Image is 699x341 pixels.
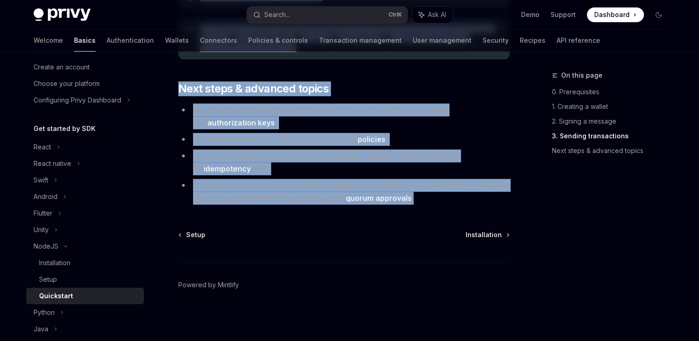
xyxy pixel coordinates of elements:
a: idempotency [204,164,251,174]
a: Support [551,10,576,19]
a: Choose your platform [26,75,144,92]
div: Installation [39,257,70,268]
div: Swift [34,175,48,186]
li: For an additional layer of security, you can choose to sign your requests with . [178,103,510,129]
a: User management [413,29,472,51]
a: Wallets [165,29,189,51]
div: Search... [264,9,290,20]
img: dark logo [34,8,91,21]
a: Authentication [107,29,154,51]
div: Flutter [34,208,52,219]
a: Connectors [200,29,237,51]
a: Transaction management [319,29,402,51]
button: Ask AI [412,6,453,23]
a: Quickstart [26,288,144,304]
h5: Get started by SDK [34,123,96,134]
a: 3. Sending transactions [552,129,673,143]
li: To restrict what wallets can do, you can set up . [178,133,510,146]
span: On this page [561,70,602,81]
a: Next steps & advanced topics [552,143,673,158]
a: Demo [521,10,540,19]
div: Configuring Privy Dashboard [34,95,121,106]
a: Security [483,29,509,51]
span: Ask AI [428,10,446,19]
div: Android [34,191,57,202]
a: Installation [466,230,509,239]
span: Setup [186,230,205,239]
div: Quickstart [39,290,73,301]
a: Policies & controls [248,29,308,51]
a: Powered by Mintlify [178,280,239,290]
a: Recipes [520,29,546,51]
span: Next steps & advanced topics [178,81,329,96]
div: Python [34,307,55,318]
a: policies [358,135,386,144]
li: If you want to require multiple parties to sign off before sending a transaction for a wallet, yo... [178,179,510,205]
a: Installation [26,255,144,271]
a: Basics [74,29,96,51]
div: React [34,142,51,153]
div: Create an account [34,62,90,73]
span: Ctrl K [388,11,402,18]
a: authorization keys [207,118,275,128]
a: Create an account [26,59,144,75]
div: Choose your platform [34,78,100,89]
a: Dashboard [587,7,644,22]
a: quorum approvals [346,193,412,203]
a: 0. Prerequisites [552,85,673,99]
a: Setup [179,230,205,239]
button: Toggle dark mode [651,7,666,22]
div: Java [34,324,48,335]
span: Dashboard [594,10,630,19]
li: To prevent double sending the same transaction, take a look at our support for keys. [178,149,510,175]
div: Unity [34,224,49,235]
div: Setup [39,274,57,285]
a: Setup [26,271,144,288]
div: NodeJS [34,241,58,252]
span: Installation [466,230,502,239]
a: API reference [557,29,600,51]
a: 2. Signing a message [552,114,673,129]
a: 1. Creating a wallet [552,99,673,114]
a: Welcome [34,29,63,51]
div: React native [34,158,71,169]
button: Search...CtrlK [247,6,408,23]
